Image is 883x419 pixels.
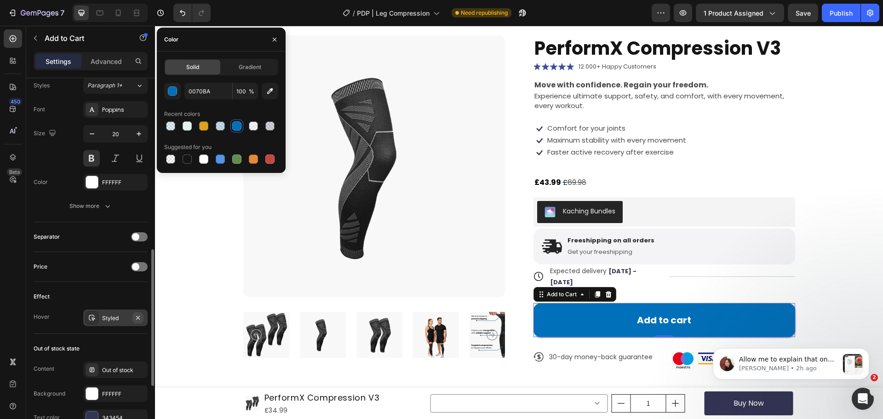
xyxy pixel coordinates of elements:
img: gempages_563912027286799371-639334ff-2d4f-493c-a20a-fdbda104dafa.png [543,327,564,339]
button: Kaching Bundles [382,175,468,197]
div: Rich Text Editor. Editing area: main [378,54,640,65]
span: PDP | Leg Compression [357,8,430,18]
img: gempages_563912027286799371-7cf56f9a-76a1-405d-bd35-812144c67ff8.png [568,327,589,339]
div: Beta [7,168,22,176]
img: gempages_563912027286799371-a99fb0c3-3309-4cc9-9237-8b81f62a1cb2.svg [386,210,408,231]
p: 7 [60,7,64,18]
div: Color [34,178,48,186]
span: 2 [871,374,878,381]
strong: 43.99 [384,151,406,162]
div: Hover [34,313,50,321]
iframe: Design area [155,26,883,419]
h1: PerformX Compression V3 [109,365,226,379]
div: Add to cart [482,288,536,300]
div: Separator [34,233,60,241]
div: Buy Now [579,371,609,385]
div: Add to Cart [390,264,424,273]
div: Content [34,365,54,373]
s: 69.98 [413,151,431,162]
button: increment [511,369,530,386]
div: FFFFFF [102,178,145,187]
div: 450 [9,98,22,105]
span: Maximum stability with every movement [392,109,531,119]
span: Comfort for your joints [392,98,470,107]
s: £ [408,151,413,162]
img: gempages_563912027286799371-6f4c3a1e-5843-4f3c-b847-6efff4a6842e.png [619,327,640,339]
span: Gradient [239,63,261,71]
div: Show more [69,201,112,211]
button: 7 [4,4,69,22]
button: decrement [457,369,476,386]
button: Carousel Next Arrow [332,304,343,315]
div: Color [164,35,178,44]
div: Styles [34,81,50,90]
img: KachingBundles.png [390,181,401,192]
div: Publish [830,8,853,18]
div: Recent colors [164,110,200,118]
div: FFFFFF [102,390,145,398]
span: Need republishing [461,9,508,17]
div: Background [34,390,65,398]
span: Experience ultimate support, safety, and comfort, with every movement, every workout. [379,65,629,85]
div: Out of stock [102,366,145,374]
p: 30-day money-back guarantee [394,327,498,335]
button: 1 product assigned [696,4,784,22]
iframe: Intercom live chat [852,388,874,410]
p: 12.000+ Happy Customers [424,36,501,46]
span: Expected delivery [395,241,452,250]
div: Font [34,105,45,114]
span: Allow me to explain that on the product list element, any elements you add will be synced. In cas... [40,26,135,97]
p: Settings [46,57,71,66]
div: Styled [102,314,129,322]
span: Faster active recovery after exercise [392,121,519,131]
p: Get your freeshipping [413,223,499,230]
div: Effect [34,293,50,301]
span: 1 product assigned [704,8,763,18]
input: quantity [476,369,511,386]
iframe: Intercom notifications message [699,330,883,394]
div: Kaching Bundles [408,181,460,190]
button: Save [788,4,818,22]
span: Paragraph 1* [87,81,122,90]
span: % [249,87,254,96]
h1: PerformX Compression V3 [378,10,640,35]
img: gempages_563912027286799371-11e9677e-5c60-474e-bc40-bfc34b75093b.svg [518,327,539,343]
div: Size [34,127,58,140]
div: Suggested for you [164,143,212,151]
div: Out of stock state [34,344,80,353]
p: Advanced [91,57,122,66]
span: Save [796,9,811,17]
div: £34.99 [109,379,226,390]
span: Solid [186,63,199,71]
p: Add to Cart [45,33,123,44]
img: gempages_563912027286799371-b6c12c27-768c-414c-829c-1ceb21e3f8a8.png [594,327,614,339]
button: Publish [822,4,860,22]
p: Freeshipping on all orders [413,211,499,219]
p: Message from Anita, sent 2h ago [40,34,139,43]
button: Show more [34,198,148,214]
div: Poppins [102,106,145,114]
button: Paragraph 1* [83,77,148,94]
button: Add to cart [378,277,640,311]
button: Buy Now [549,366,638,390]
div: Price [34,263,47,271]
input: Eg: FFFFFF [184,83,232,99]
strong: Move with confidence. Regain your freedom. [379,54,553,64]
strong: £ [379,151,384,162]
div: Undo/Redo [173,4,211,22]
span: / [353,8,355,18]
